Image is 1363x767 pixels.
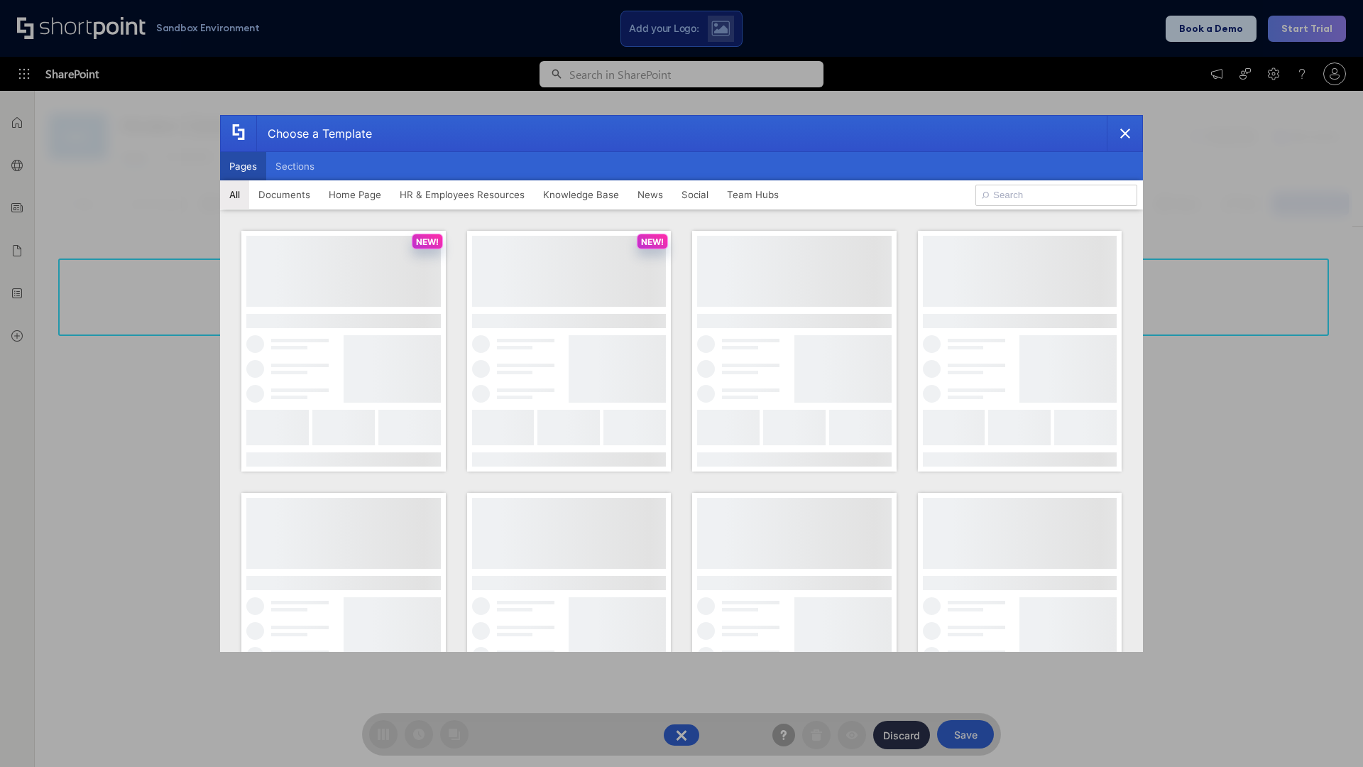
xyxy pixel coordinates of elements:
p: NEW! [416,236,439,247]
button: Pages [220,152,266,180]
button: Knowledge Base [534,180,628,209]
iframe: Chat Widget [1292,699,1363,767]
button: Documents [249,180,319,209]
p: NEW! [641,236,664,247]
button: Social [672,180,718,209]
button: HR & Employees Resources [390,180,534,209]
button: News [628,180,672,209]
button: Sections [266,152,324,180]
button: Team Hubs [718,180,788,209]
button: Home Page [319,180,390,209]
input: Search [975,185,1137,206]
button: All [220,180,249,209]
div: template selector [220,115,1143,652]
div: Choose a Template [256,116,372,151]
